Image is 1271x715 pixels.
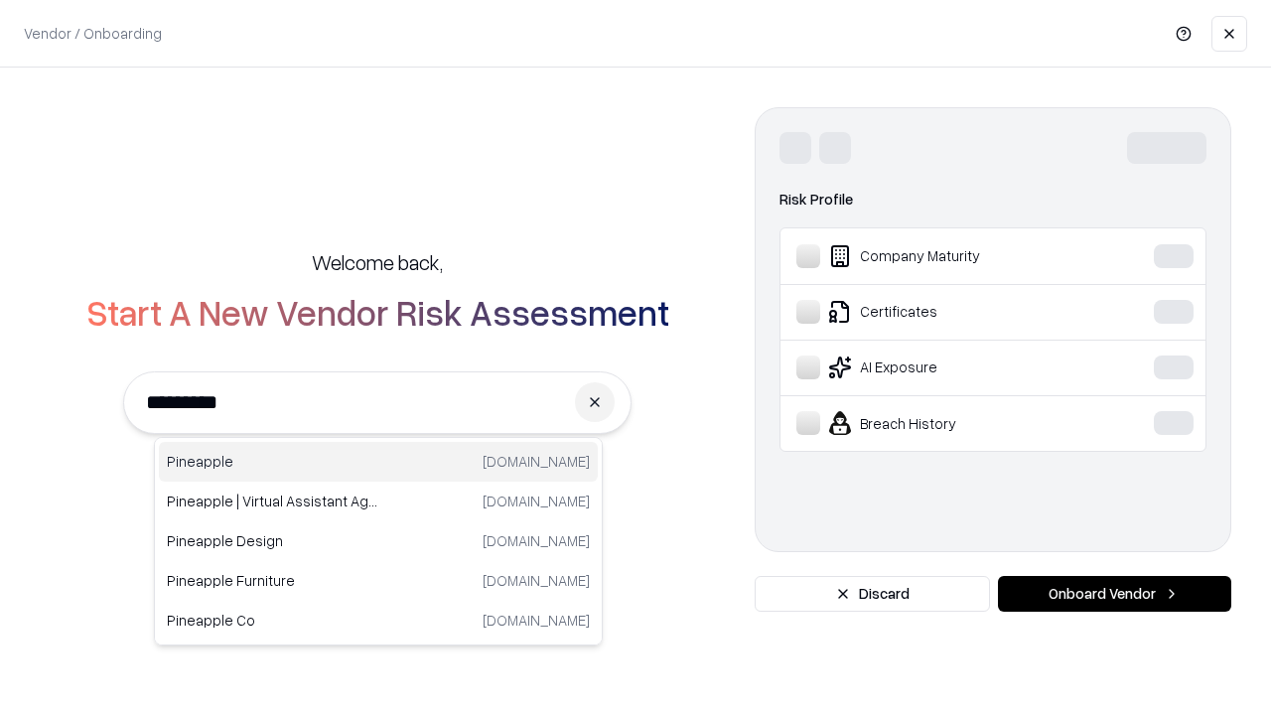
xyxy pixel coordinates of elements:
[86,292,669,332] h2: Start A New Vendor Risk Assessment
[312,248,443,276] h5: Welcome back,
[483,610,590,631] p: [DOMAIN_NAME]
[167,451,378,472] p: Pineapple
[483,451,590,472] p: [DOMAIN_NAME]
[167,610,378,631] p: Pineapple Co
[755,576,990,612] button: Discard
[483,570,590,591] p: [DOMAIN_NAME]
[483,491,590,511] p: [DOMAIN_NAME]
[796,300,1093,324] div: Certificates
[998,576,1231,612] button: Onboard Vendor
[779,188,1206,212] div: Risk Profile
[167,570,378,591] p: Pineapple Furniture
[796,244,1093,268] div: Company Maturity
[167,530,378,551] p: Pineapple Design
[483,530,590,551] p: [DOMAIN_NAME]
[154,437,603,645] div: Suggestions
[24,23,162,44] p: Vendor / Onboarding
[167,491,378,511] p: Pineapple | Virtual Assistant Agency
[796,411,1093,435] div: Breach History
[796,356,1093,379] div: AI Exposure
